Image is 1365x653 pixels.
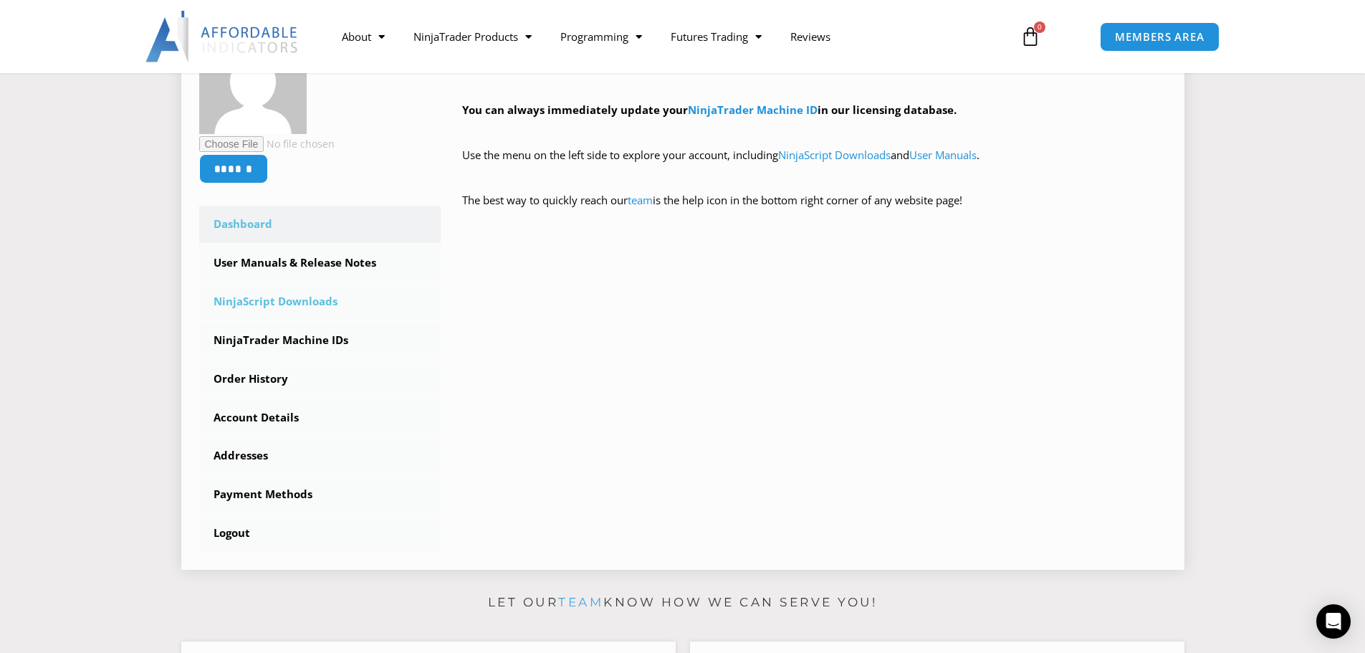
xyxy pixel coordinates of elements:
[688,103,818,117] a: NinjaTrader Machine ID
[628,193,653,207] a: team
[909,148,977,162] a: User Manuals
[462,32,1167,231] div: Hey ! Welcome to the Members Area. Thank you for being a valuable customer!
[199,244,441,282] a: User Manuals & Release Notes
[1316,604,1351,639] div: Open Intercom Messenger
[778,148,891,162] a: NinjaScript Downloads
[1115,32,1204,42] span: MEMBERS AREA
[462,103,957,117] strong: You can always immediately update your in our licensing database.
[145,11,300,62] img: LogoAI | Affordable Indicators – NinjaTrader
[558,595,603,609] a: team
[999,16,1062,57] a: 0
[399,20,546,53] a: NinjaTrader Products
[199,361,441,398] a: Order History
[199,515,441,552] a: Logout
[546,20,656,53] a: Programming
[199,283,441,320] a: NinjaScript Downloads
[199,27,307,134] img: 9b1f5fe0b9cfc699a0cb3ee65d96f17d4773541739bf551508fcd47b539dd305
[462,191,1167,231] p: The best way to quickly reach our is the help icon in the bottom right corner of any website page!
[181,591,1184,614] p: Let our know how we can serve you!
[199,206,441,552] nav: Account pages
[199,437,441,475] a: Addresses
[327,20,1004,53] nav: Menu
[656,20,776,53] a: Futures Trading
[776,20,845,53] a: Reviews
[327,20,399,53] a: About
[462,146,1167,186] p: Use the menu on the left side to explore your account, including and .
[199,206,441,243] a: Dashboard
[199,476,441,513] a: Payment Methods
[199,322,441,359] a: NinjaTrader Machine IDs
[199,399,441,437] a: Account Details
[1034,22,1045,33] span: 0
[1100,22,1220,52] a: MEMBERS AREA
